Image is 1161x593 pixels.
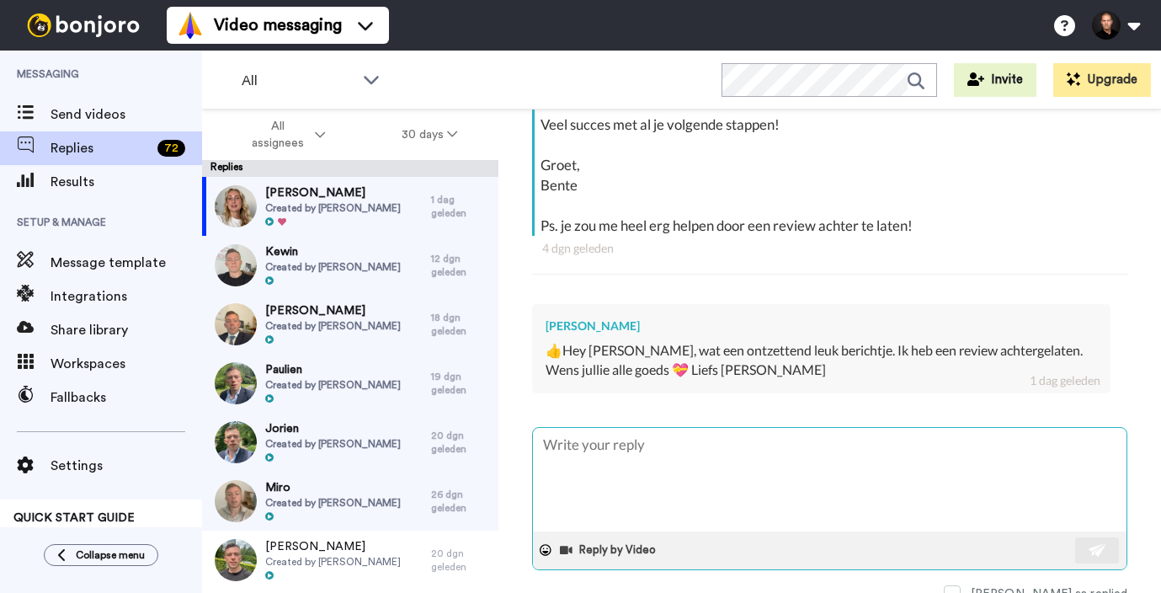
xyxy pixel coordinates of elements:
span: Created by [PERSON_NAME] [265,496,401,510]
a: [PERSON_NAME]Created by [PERSON_NAME]1 dag geleden [202,177,498,236]
span: Send videos [51,104,202,125]
div: 26 dgn geleden [431,488,490,515]
span: Created by [PERSON_NAME] [265,437,401,451]
div: 1 dag geleden [431,193,490,220]
span: Workspaces [51,354,202,374]
span: Share library [51,320,202,340]
img: 0fe53ffd-1e38-4f3e-89a6-c04480359eb1-thumb.jpg [215,303,257,345]
span: All [242,71,354,91]
span: Collapse menu [76,548,145,562]
a: KewinCreated by [PERSON_NAME]12 dgn geleden [202,236,498,295]
div: 1 dag geleden [1030,372,1100,389]
button: Upgrade [1053,63,1151,97]
span: All assignees [243,118,312,152]
span: QUICK START GUIDE [13,512,135,524]
img: 31471593-0998-4554-a1fc-aeda2d6899cc-thumb.jpg [215,421,257,463]
span: Kewin [265,243,401,260]
span: Integrations [51,286,202,307]
span: Created by [PERSON_NAME] [265,378,401,392]
img: 47d7b06d-b8cb-442a-9fb8-ff5169fe0e7d-thumb.jpg [215,244,257,286]
a: MiroCreated by [PERSON_NAME]26 dgn geleden [202,472,498,531]
button: Invite [954,63,1036,97]
span: Created by [PERSON_NAME] [265,319,401,333]
span: Message template [51,253,202,273]
span: Replies [51,138,151,158]
img: send-white.svg [1089,543,1107,557]
a: PaulienCreated by [PERSON_NAME]19 dgn geleden [202,354,498,413]
span: Fallbacks [51,387,202,408]
div: 12 dgn geleden [431,252,490,279]
span: Created by [PERSON_NAME] [265,555,401,569]
a: JorienCreated by [PERSON_NAME]20 dgn geleden [202,413,498,472]
div: 18 dgn geleden [431,311,490,338]
span: Results [51,172,202,192]
div: [PERSON_NAME] [546,318,1097,334]
div: 72 [157,140,185,157]
img: vm-color.svg [177,12,204,39]
img: bj-logo-header-white.svg [20,13,146,37]
span: [PERSON_NAME] [265,538,401,555]
img: 1431affc-6763-47d9-9ad2-70feb634a71e-thumb.jpg [215,480,257,522]
span: Jorien [265,420,401,437]
span: [PERSON_NAME] [265,302,401,319]
div: 👍Hey [PERSON_NAME], wat een ontzettend leuk berichtje. Ik heb een review achtergelaten. Wens jull... [546,341,1097,380]
span: Video messaging [214,13,342,37]
div: 20 dgn geleden [431,547,490,574]
div: Replies [202,160,498,177]
span: Settings [51,456,202,476]
button: Reply by Video [558,537,661,563]
button: Collapse menu [44,544,158,566]
span: Paulien [265,361,401,378]
span: Miro [265,479,401,496]
div: 20 dgn geleden [431,429,490,456]
a: [PERSON_NAME]Created by [PERSON_NAME]20 dgn geleden [202,531,498,590]
button: 30 days [364,120,496,150]
a: [PERSON_NAME]Created by [PERSON_NAME]18 dgn geleden [202,295,498,354]
span: [PERSON_NAME] [265,184,401,201]
img: d4071302-9fce-4159-8acb-0d347b140696-thumb.jpg [215,362,257,404]
span: Created by [PERSON_NAME] [265,260,401,274]
button: All assignees [205,111,364,158]
div: 4 dgn geleden [542,240,1117,257]
img: 10c10cbf-9798-475a-9bfb-a58b7bb55380-thumb.jpg [215,539,257,581]
img: 87cbf1c5-7117-437a-9f3d-b4d55336817e-thumb.jpg [215,185,257,227]
div: 19 dgn geleden [431,370,490,397]
span: Created by [PERSON_NAME] [265,201,401,215]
